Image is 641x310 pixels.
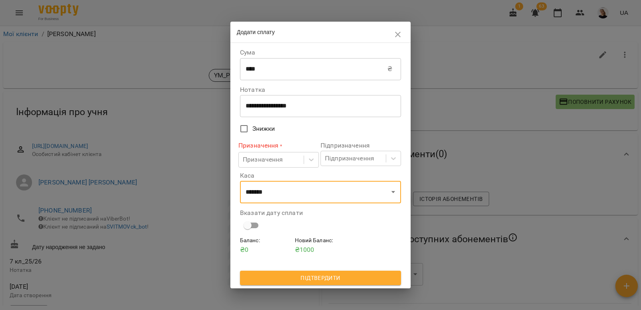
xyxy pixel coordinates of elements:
[240,271,401,285] button: Підтвердити
[252,124,275,134] span: Знижки
[240,87,401,93] label: Нотатка
[240,245,292,255] p: ₴ 0
[320,142,401,149] label: Підпризначення
[238,141,319,150] label: Призначення
[240,236,292,245] h6: Баланс :
[243,155,283,165] div: Призначення
[240,172,401,179] label: Каса
[387,64,392,74] p: ₴
[237,29,275,35] span: Додати сплату
[240,210,401,216] label: Вказати дату сплати
[246,273,395,283] span: Підтвердити
[295,245,347,255] p: ₴ 1000
[240,49,401,56] label: Сума
[295,236,347,245] h6: Новий Баланс :
[325,154,374,163] div: Підпризначення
